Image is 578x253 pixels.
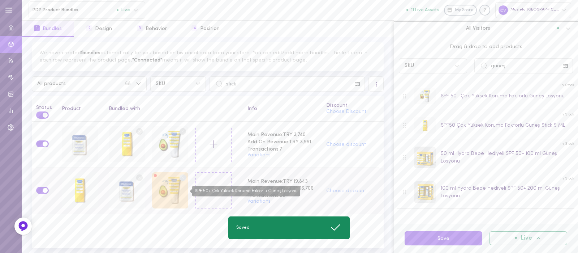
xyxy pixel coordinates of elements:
[156,81,190,87] span: SKU
[32,42,384,71] div: We have created automatically for you based on historical data from your store. You can edit/add ...
[210,76,365,92] input: Search products
[326,142,366,147] button: Choose discount
[441,185,569,200] div: 100 ml Hydra Bebe Hediyeli SPF 50+ 200 ml Güneş Losyonu
[62,172,98,210] div: SPF50 Çok Yüksek Koruma Faktörlü Güneş Stick 9 ML
[74,21,124,37] button: 2Design
[179,21,232,37] button: 4Position
[466,25,490,31] span: All Visitors
[406,8,439,12] button: 11 Live Assets
[247,185,318,192] span: Add On Revenue: TRY 16,706
[444,5,477,16] a: My Store
[441,150,569,165] div: 50 ml Hydra Bebe Hediyeli SPF 50+ 100 ml Güneş Losyonu
[405,63,414,68] div: SKU
[247,199,271,204] button: Variations
[109,106,239,111] div: Bundled with
[81,50,100,56] span: 1 bundles
[326,109,366,114] button: Choose Discount
[132,58,162,63] span: "Connected"
[34,25,40,31] span: 1
[86,25,92,31] span: 2
[32,76,147,92] button: All products68
[247,106,318,111] div: Info
[137,25,143,31] span: 3
[117,8,130,12] span: Live
[405,231,482,245] button: Save
[152,126,188,164] div: SPF 50+ Çok Yüksek Koruma Faktörlü Güneş Losyonu
[125,21,179,37] button: 3Behavior
[441,122,565,129] div: SPF50 Çok Yüksek Koruma Faktörlü Güneş Stick 9 ML
[18,221,29,232] img: Feedback Button
[109,172,145,210] div: Cold Cream ve Organik Balmumu İçeren, Kuru Dudaklar ve Yanaklar için Besleyici Stick
[326,103,379,108] div: Discount
[247,131,318,139] span: Main Revenue: TRY 3,740
[109,126,145,164] div: SPF50 Çok Yüksek Koruma Faktörlü Güneş Stick 9 ML
[560,141,574,147] span: In Stock
[247,139,318,146] span: Add On Revenue: TRY 3,991
[560,112,574,117] span: In Stock
[150,76,206,92] button: SKU
[191,25,197,31] span: 4
[125,81,131,87] span: 68
[36,100,53,110] div: Status
[62,106,100,111] div: Product
[489,231,567,245] button: Live
[441,92,565,100] div: SPF 50+ Çok Yüksek Koruma Faktörlü Güneş Losyonu
[33,7,117,13] span: PDP Product Bundles
[495,2,571,18] div: Mustela [GEOGRAPHIC_DATA]
[560,176,574,181] span: In Stock
[474,58,573,73] input: Search products
[62,126,98,164] div: Cold Cream ve Organik Balmumu İçeren, Kuru Dudaklar ve Yanaklar için Besleyici Stick
[455,7,474,14] span: My Store
[479,5,490,16] div: Knowledge center
[236,225,250,231] span: Saved
[247,153,271,158] button: Variations
[152,172,188,210] div: SPF 50+ Çok Yüksek Koruma Faktörlü Güneş Losyonu
[37,81,125,87] span: All products
[521,235,532,241] span: Live
[406,8,444,13] a: 11 Live Assets
[247,146,318,153] span: Transactions: 7
[399,43,573,51] span: Drag & drop to add products
[326,189,366,194] button: Choose discount
[247,178,318,185] span: Main Revenue: TRY 19,843
[560,83,574,88] span: In Stock
[154,174,157,177] div: Product sales in the bundle have fallen below 25%
[22,21,74,37] button: 1Bundles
